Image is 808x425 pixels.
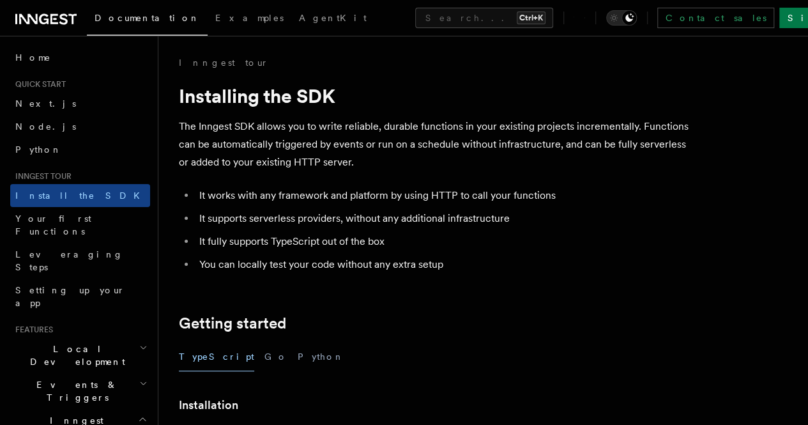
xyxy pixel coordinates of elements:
span: Inngest tour [10,171,72,182]
span: Node.js [15,121,76,132]
a: Inngest tour [179,56,268,69]
button: Local Development [10,337,150,373]
button: Events & Triggers [10,373,150,409]
a: Documentation [87,4,208,36]
span: Install the SDK [15,190,148,201]
span: Features [10,325,53,335]
span: Your first Functions [15,213,91,236]
span: Documentation [95,13,200,23]
span: Events & Triggers [10,378,139,404]
a: Node.js [10,115,150,138]
a: Leveraging Steps [10,243,150,279]
button: Python [298,343,344,371]
h1: Installing the SDK [179,84,690,107]
span: Python [15,144,62,155]
p: The Inngest SDK allows you to write reliable, durable functions in your existing projects increme... [179,118,690,171]
span: Quick start [10,79,66,89]
a: Python [10,138,150,161]
a: Setting up your app [10,279,150,314]
li: You can locally test your code without any extra setup [195,256,690,274]
a: Install the SDK [10,184,150,207]
button: Toggle dark mode [606,10,637,26]
kbd: Ctrl+K [517,12,545,24]
span: AgentKit [299,13,367,23]
a: Home [10,46,150,69]
button: Go [264,343,287,371]
li: It supports serverless providers, without any additional infrastructure [195,210,690,228]
a: Installation [179,396,238,414]
span: Setting up your app [15,285,125,308]
span: Examples [215,13,284,23]
a: Getting started [179,314,286,332]
a: Next.js [10,92,150,115]
a: Your first Functions [10,207,150,243]
span: Local Development [10,343,139,368]
a: AgentKit [291,4,374,35]
button: Search...Ctrl+K [415,8,553,28]
span: Home [15,51,51,64]
span: Leveraging Steps [15,249,123,272]
button: TypeScript [179,343,254,371]
a: Contact sales [657,8,774,28]
li: It fully supports TypeScript out of the box [195,233,690,251]
a: Examples [208,4,291,35]
li: It works with any framework and platform by using HTTP to call your functions [195,187,690,205]
span: Next.js [15,98,76,109]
